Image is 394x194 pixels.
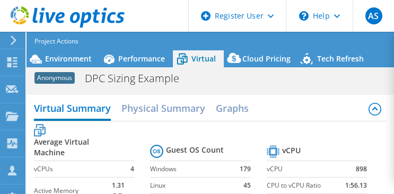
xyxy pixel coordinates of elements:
[240,164,251,174] b: 179
[150,164,238,174] label: Windows
[34,98,111,121] h2: Virtual Summary
[118,54,165,64] span: Performance
[191,54,216,64] span: Virtual
[80,73,196,84] h1: DPC Sizing Example
[356,164,367,174] b: 898
[282,145,301,156] b: vCPU
[130,164,134,174] b: 4
[243,180,251,191] b: 45
[267,164,341,174] label: vCPU
[34,72,75,84] span: Anonymous
[121,98,205,119] h2: Physical Summary
[45,54,92,64] span: Environment
[365,7,382,24] span: AS
[166,145,224,155] b: Guest OS Count
[216,98,249,119] h2: Graphs
[34,36,78,47] span: Project Actions
[317,54,364,64] span: Tech Refresh
[242,54,291,64] span: Cloud Pricing
[150,180,238,191] label: Linux
[267,180,341,191] label: CPU to vCPU Ratio
[345,180,367,191] b: 1:56.13
[34,164,112,174] label: vCPUs
[299,11,309,21] svg: \n
[34,137,112,158] b: Average Virtual Machine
